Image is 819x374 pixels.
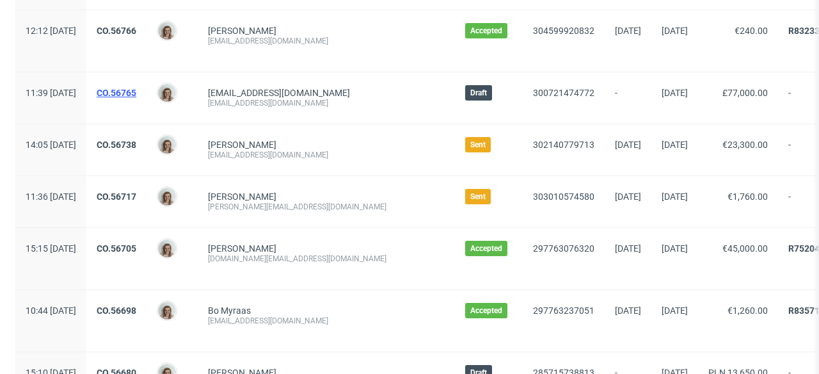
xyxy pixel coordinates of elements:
[97,26,136,36] a: CO.56766
[615,88,641,108] span: -
[662,243,688,254] span: [DATE]
[728,305,768,316] span: €1,260.00
[662,88,688,98] span: [DATE]
[533,88,594,98] a: 300721474772
[615,191,641,202] span: [DATE]
[533,140,594,150] a: 302140779713
[208,305,251,316] a: Bo Myraas
[97,140,136,150] a: CO.56738
[158,84,176,102] img: Monika Poźniak
[208,254,445,264] div: [DOMAIN_NAME][EMAIL_ADDRESS][DOMAIN_NAME]
[533,243,594,254] a: 297763076320
[735,26,768,36] span: €240.00
[97,88,136,98] a: CO.56765
[208,26,276,36] a: [PERSON_NAME]
[470,26,502,36] span: Accepted
[26,305,76,316] span: 10:44 [DATE]
[158,240,176,257] img: Monika Poźniak
[208,150,445,160] div: [EMAIL_ADDRESS][DOMAIN_NAME]
[208,316,445,326] div: [EMAIL_ADDRESS][DOMAIN_NAME]
[722,88,768,98] span: £77,000.00
[615,243,641,254] span: [DATE]
[97,243,136,254] a: CO.56705
[208,36,445,46] div: [EMAIL_ADDRESS][DOMAIN_NAME]
[470,191,486,202] span: Sent
[470,243,502,254] span: Accepted
[208,98,445,108] div: [EMAIL_ADDRESS][DOMAIN_NAME]
[470,305,502,316] span: Accepted
[158,302,176,320] img: Monika Poźniak
[533,305,594,316] a: 297763237051
[728,191,768,202] span: €1,760.00
[97,305,136,316] a: CO.56698
[662,26,688,36] span: [DATE]
[615,305,641,316] span: [DATE]
[470,140,486,150] span: Sent
[26,191,76,202] span: 11:36 [DATE]
[97,191,136,202] a: CO.56717
[470,88,487,98] span: Draft
[208,243,276,254] a: [PERSON_NAME]
[158,188,176,206] img: Monika Poźniak
[208,88,350,98] span: [EMAIL_ADDRESS][DOMAIN_NAME]
[662,140,688,150] span: [DATE]
[208,191,276,202] a: [PERSON_NAME]
[158,22,176,40] img: Monika Poźniak
[533,26,594,36] a: 304599920832
[26,243,76,254] span: 15:15 [DATE]
[26,140,76,150] span: 14:05 [DATE]
[208,202,445,212] div: [PERSON_NAME][EMAIL_ADDRESS][DOMAIN_NAME]
[533,191,594,202] a: 303010574580
[722,243,768,254] span: €45,000.00
[158,136,176,154] img: Monika Poźniak
[662,191,688,202] span: [DATE]
[26,26,76,36] span: 12:12 [DATE]
[26,88,76,98] span: 11:39 [DATE]
[722,140,768,150] span: €23,300.00
[615,26,641,36] span: [DATE]
[662,305,688,316] span: [DATE]
[208,140,276,150] a: [PERSON_NAME]
[615,140,641,150] span: [DATE]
